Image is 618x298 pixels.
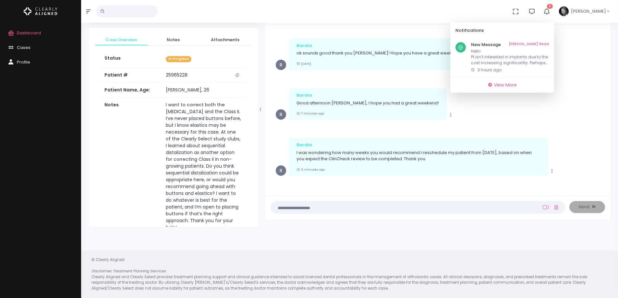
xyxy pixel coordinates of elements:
[471,48,549,66] p: Hello Pt isn’t interested in implants due to the cost increasing significantly. Perhaps in the fu...
[91,268,166,274] em: Disclaimer: Treatment Planning Services
[162,98,246,235] td: I want to correct both the [MEDICAL_DATA] and the Class II. I’ve never placed buttons before, but...
[276,165,286,176] span: B
[24,5,57,18] img: Logo Horizontal
[85,257,614,291] div: © Clearly Aligned Clearly Aligned and Clearly Select provides treatment planning support and clin...
[101,98,162,235] th: Notes
[455,28,541,33] h6: Notifications
[297,167,325,172] small: 6 minutes ago
[450,23,554,93] div: 3
[541,205,550,210] a: Add Loom Video
[276,60,286,70] span: B
[101,83,162,98] th: Patient Name, Age:
[17,59,30,65] span: Profile
[450,38,554,77] div: scrollable content
[166,56,191,62] span: In Progress
[552,201,560,213] a: Add Files
[478,67,502,73] span: 3 hours ago
[494,82,517,88] span: View More
[162,68,246,83] td: 25965228
[297,149,540,162] p: I was wondering how many weeks you would recommend I reschedule my patient from [DATE], based on ...
[297,62,311,66] small: [DATE]
[276,109,286,120] span: B
[297,142,540,148] div: Bardia
[471,42,549,47] h6: New Message
[162,83,246,98] td: [PERSON_NAME], 26
[297,42,477,49] div: Bardia
[571,8,606,15] span: [PERSON_NAME]
[17,44,30,51] span: Cases
[17,30,41,36] span: Dashboard
[271,30,605,189] div: scrollable content
[297,100,439,106] p: Good afternoon [PERSON_NAME], I hope you had a great weekend!
[101,51,162,67] th: Status
[558,6,570,17] img: Header Avatar
[204,37,246,43] span: Attachments
[453,80,551,90] a: View More
[297,50,477,56] p: ok sounds good thank you [PERSON_NAME]! Hope you have a great weekend as well!
[450,38,554,77] a: New Message[PERSON_NAME] ReadHelloPt isn’t interested in implants due to the cost increasing sign...
[297,92,439,99] div: Bardia
[509,42,549,47] a: [PERSON_NAME] Read
[297,111,324,115] small: 7 minutes ago
[101,37,142,43] span: Case Overview
[547,4,553,9] span: 3
[152,37,194,43] span: Notes
[101,67,162,83] th: Patient #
